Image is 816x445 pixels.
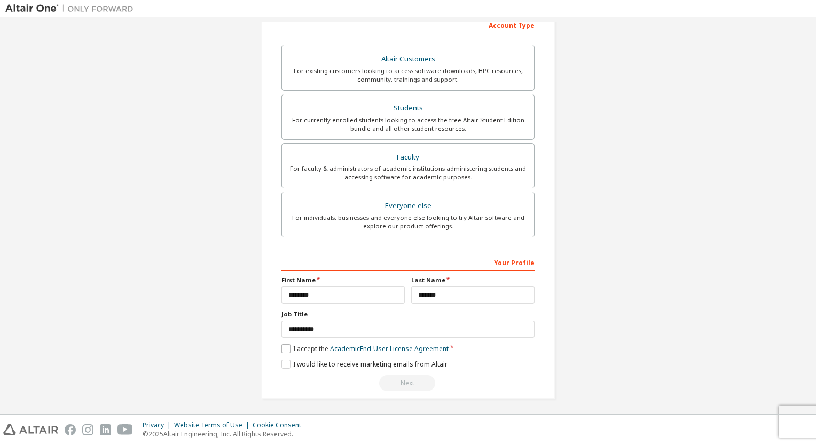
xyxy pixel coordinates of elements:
[281,360,448,369] label: I would like to receive marketing emails from Altair
[288,101,528,116] div: Students
[65,424,76,435] img: facebook.svg
[174,421,253,430] div: Website Terms of Use
[281,276,405,284] label: First Name
[253,421,308,430] div: Cookie Consent
[288,213,528,231] div: For individuals, businesses and everyone else looking to try Altair software and explore our prod...
[100,424,111,435] img: linkedin.svg
[288,116,528,133] div: For currently enrolled students looking to access the free Altair Student Edition bundle and all ...
[288,67,528,84] div: For existing customers looking to access software downloads, HPC resources, community, trainings ...
[411,276,535,284] label: Last Name
[288,52,528,67] div: Altair Customers
[288,198,528,213] div: Everyone else
[117,424,133,435] img: youtube.svg
[5,3,139,14] img: Altair One
[3,424,58,435] img: altair_logo.svg
[288,164,528,181] div: For faculty & administrators of academic institutions administering students and accessing softwa...
[143,421,174,430] div: Privacy
[330,344,449,353] a: Academic End-User License Agreement
[281,310,535,319] label: Job Title
[143,430,308,439] p: © 2025 Altair Engineering, Inc. All Rights Reserved.
[281,375,535,391] div: Read and acccept EULA to continue
[281,253,535,271] div: Your Profile
[281,16,535,33] div: Account Type
[281,344,449,353] label: I accept the
[82,424,93,435] img: instagram.svg
[288,150,528,165] div: Faculty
